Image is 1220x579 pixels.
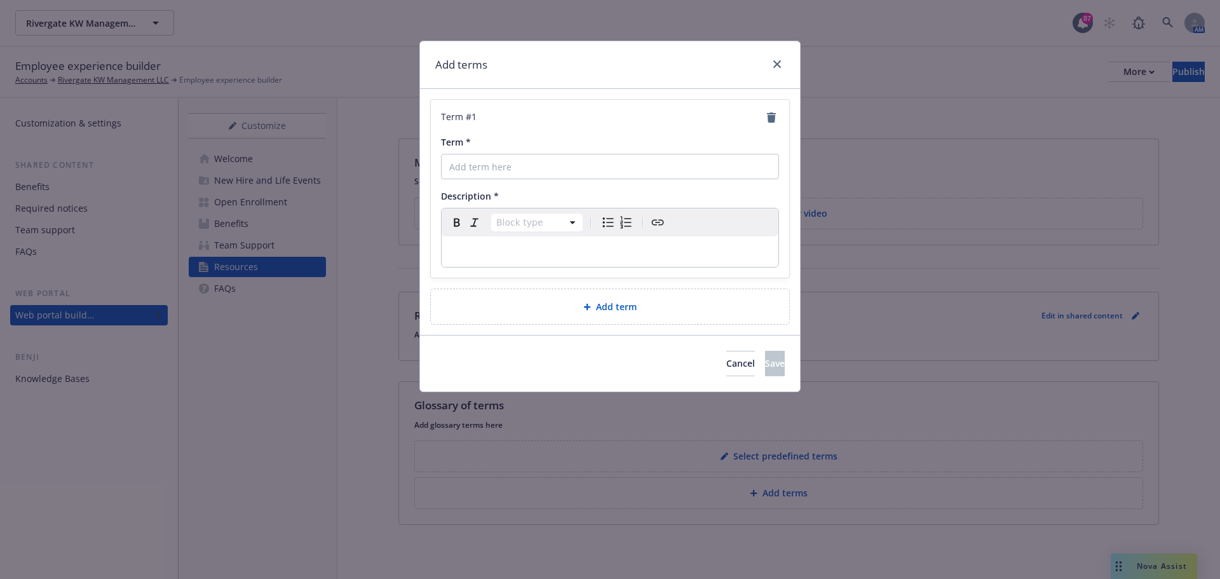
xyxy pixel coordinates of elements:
input: Add term here [441,154,779,179]
span: Term # 1 [441,110,477,125]
a: close [769,57,785,72]
button: Save [765,351,785,376]
button: Create link [649,214,667,231]
button: Numbered list [617,214,635,231]
button: Bold [448,214,466,231]
button: Bulleted list [599,214,617,231]
button: Italic [466,214,484,231]
button: Cancel [726,351,755,376]
button: Block type [491,214,583,231]
span: Term * [441,136,471,148]
span: Description * [441,190,499,202]
span: Add term [596,300,637,313]
h1: Add terms [435,57,487,73]
span: Save [765,357,785,369]
span: Cancel [726,357,755,369]
div: toggle group [599,214,635,231]
a: remove [764,110,779,125]
div: Add term [430,289,790,325]
div: editable markdown [442,236,778,267]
